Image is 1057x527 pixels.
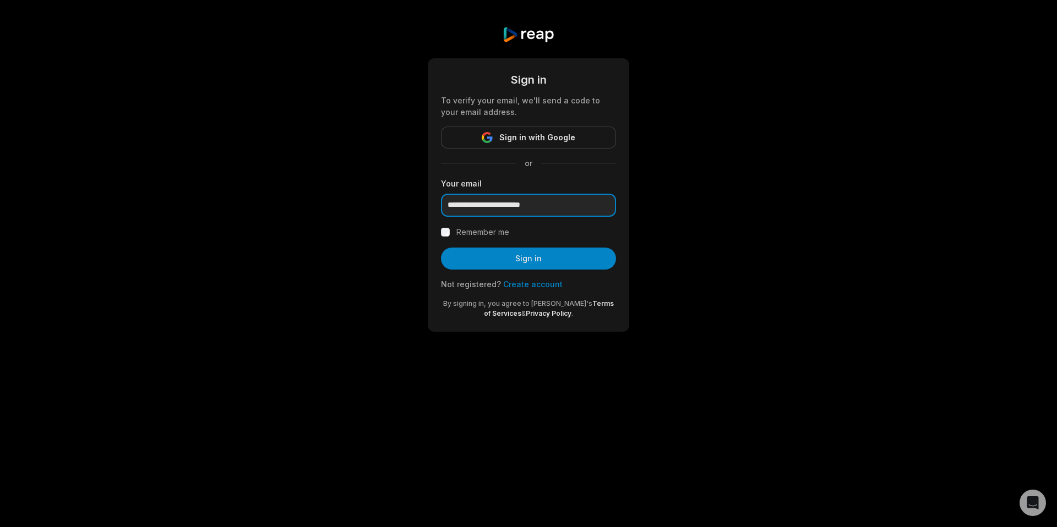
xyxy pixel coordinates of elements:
[441,127,616,149] button: Sign in with Google
[484,299,614,317] a: Terms of Services
[502,26,554,43] img: reap
[521,309,526,317] span: &
[441,95,616,118] div: To verify your email, we'll send a code to your email address.
[516,157,541,169] span: or
[503,279,563,289] a: Create account
[456,226,509,239] label: Remember me
[443,299,592,308] span: By signing in, you agree to [PERSON_NAME]'s
[441,248,616,270] button: Sign in
[499,131,575,144] span: Sign in with Google
[441,279,501,289] span: Not registered?
[441,178,616,189] label: Your email
[1020,490,1046,516] div: Open Intercom Messenger
[571,309,573,317] span: .
[441,72,616,88] div: Sign in
[526,309,571,317] a: Privacy Policy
